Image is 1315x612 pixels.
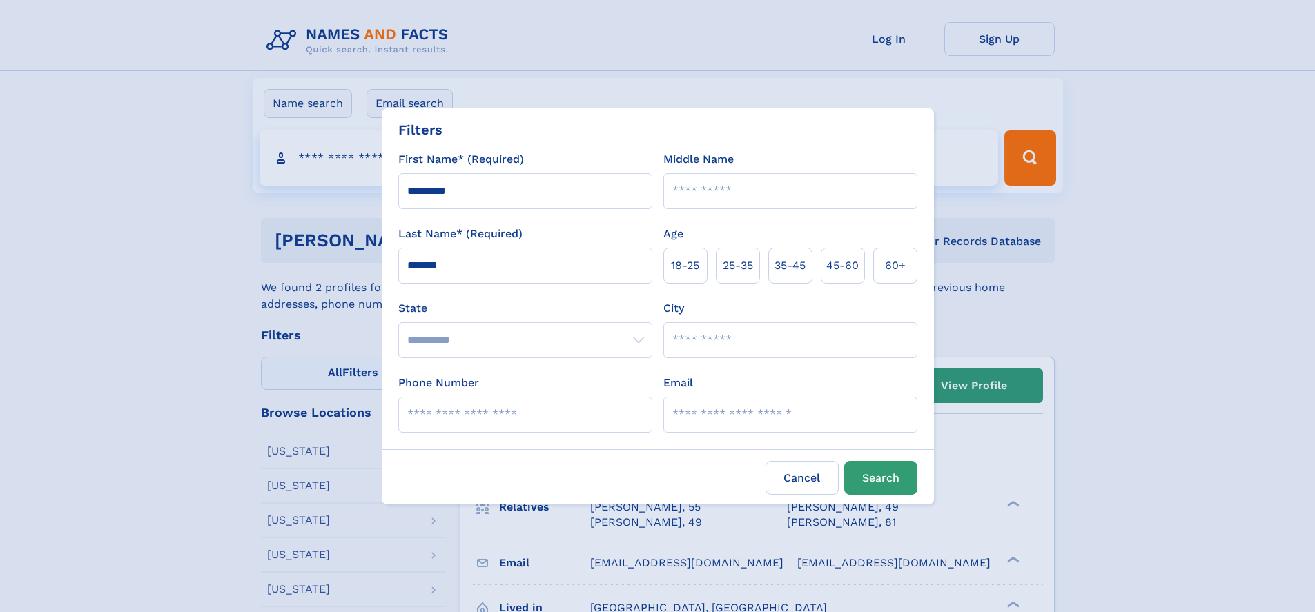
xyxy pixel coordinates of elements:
label: Email [663,375,693,391]
label: Cancel [766,461,839,495]
label: City [663,300,684,317]
label: Phone Number [398,375,479,391]
span: 18‑25 [671,257,699,274]
span: 60+ [885,257,906,274]
label: Middle Name [663,151,734,168]
label: State [398,300,652,317]
span: 25‑35 [723,257,753,274]
label: Age [663,226,683,242]
label: Last Name* (Required) [398,226,523,242]
label: First Name* (Required) [398,151,524,168]
span: 45‑60 [826,257,859,274]
button: Search [844,461,917,495]
div: Filters [398,119,442,140]
span: 35‑45 [775,257,806,274]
